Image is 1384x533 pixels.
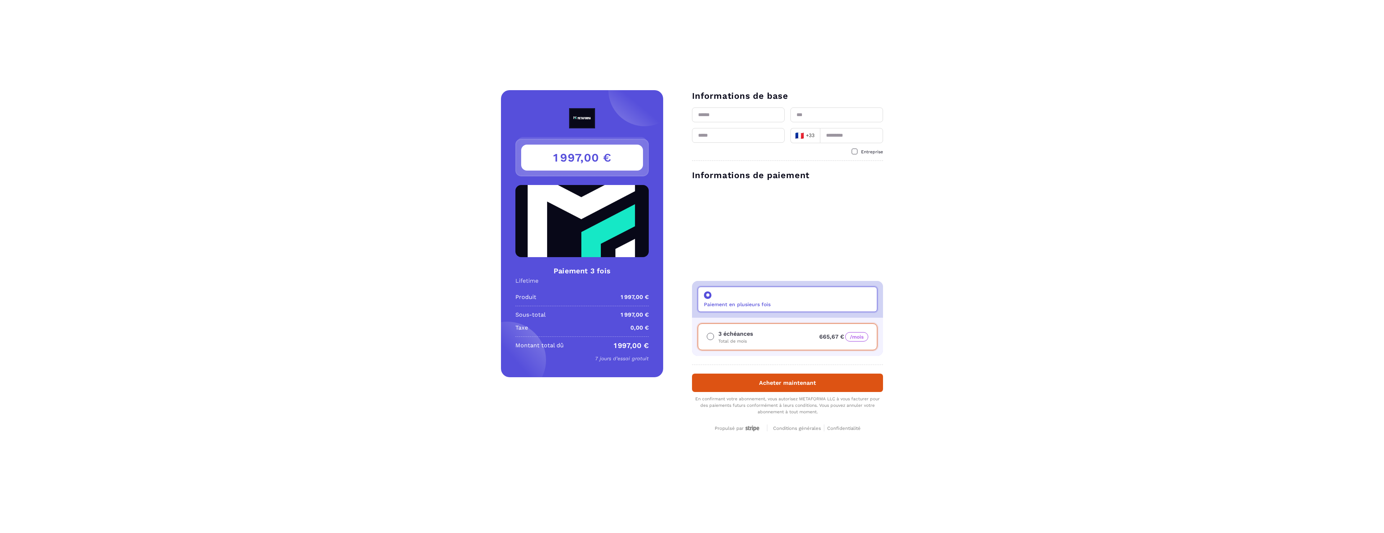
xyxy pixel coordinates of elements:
[515,354,649,363] p: 7 jours d'essai gratuit
[630,323,649,332] p: 0,00 €
[817,130,818,141] input: Search for option
[515,277,649,284] div: Lifetime
[827,424,861,431] a: Confidentialité
[845,332,868,342] span: /mois
[692,169,883,181] h3: Informations de paiement
[718,338,753,344] p: Total de mois
[614,341,649,350] p: 1 997,00 €
[827,426,861,431] span: Confidentialité
[790,128,820,143] div: Search for option
[692,396,883,415] div: En confirmant votre abonnement, vous autorisez METAFORMA LLC à vous facturer pour des paiements f...
[515,185,649,257] img: Product Image
[819,333,868,340] span: 665,67 €
[521,145,643,171] h3: 1 997,00 €
[691,185,884,274] iframe: Cadre de saisie sécurisé pour le paiement
[692,90,883,102] h3: Informations de base
[704,301,771,307] p: Paiement en plusieurs fois
[621,293,649,301] p: 1 997,00 €
[715,424,761,431] a: Propulsé par
[795,131,815,141] span: +33
[621,310,649,319] p: 1 997,00 €
[773,426,821,431] span: Conditions générales
[715,426,761,432] div: Propulsé par
[692,374,883,392] button: Acheter maintenant
[515,293,536,301] p: Produit
[861,149,883,154] span: Entreprise
[795,131,804,141] span: 🇫🇷
[553,108,612,128] img: logo
[515,266,649,276] h4: Paiement 3 fois
[773,424,824,431] a: Conditions générales
[718,330,753,338] p: 3 échéances
[515,310,546,319] p: Sous-total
